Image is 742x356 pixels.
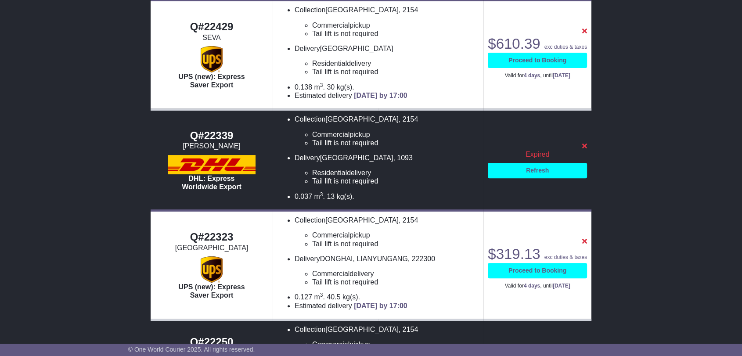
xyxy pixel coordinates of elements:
[178,73,245,89] span: UPS (new): Express Saver Export
[320,255,408,263] span: DONGHAI, LIANYUNGANG
[312,59,479,68] li: delivery
[155,142,268,150] div: [PERSON_NAME]
[524,72,540,79] span: 4 days
[155,231,268,244] div: Q#22323
[320,292,323,298] sup: 3
[178,283,245,299] span: UPS (new): Express Saver Export
[354,302,407,309] span: [DATE] by 17:00
[201,46,223,72] img: UPS (new): Express Saver Export
[295,255,479,287] li: Delivery
[312,270,479,278] li: delivery
[312,231,349,239] span: Commercial
[314,293,324,301] span: m .
[337,83,354,91] span: kg(s).
[408,255,435,263] span: , 222300
[295,91,479,100] li: Estimated delivery
[295,302,479,310] li: Estimated delivery
[155,21,268,33] div: Q#22429
[312,270,349,277] span: Commercial
[295,154,479,186] li: Delivery
[201,256,223,283] img: UPS (new): Express Saver Export
[488,246,540,262] span: $
[312,341,349,348] span: Commercial
[496,246,540,262] span: 319.13
[312,240,479,248] li: Tail lift is not required
[128,346,255,353] span: © One World Courier 2025. All rights reserved.
[155,244,268,252] div: [GEOGRAPHIC_DATA]
[295,216,479,248] li: Collection
[327,83,335,91] span: 30
[168,155,256,174] img: DHL: Express Worldwide Export
[488,72,587,79] p: Valid for , until
[488,150,587,158] div: Expired
[524,283,540,289] span: 4 days
[488,283,587,289] p: Valid for , until
[399,216,418,224] span: , 2154
[155,336,268,349] div: Q#22250
[155,129,268,142] div: Q#22339
[325,216,399,224] span: [GEOGRAPHIC_DATA]
[314,83,324,91] span: m .
[496,36,540,52] span: 610.39
[325,115,399,123] span: [GEOGRAPHIC_DATA]
[295,293,312,301] span: 0.127
[342,293,360,301] span: kg(s).
[295,115,479,147] li: Collection
[312,29,479,38] li: Tail lift is not required
[544,254,587,260] span: exc duties & taxes
[312,177,479,185] li: Tail lift is not required
[182,175,241,191] span: DHL: Express Worldwide Export
[312,22,349,29] span: Commercial
[312,130,479,139] li: pickup
[312,169,347,176] span: Residential
[320,82,323,88] sup: 3
[312,21,479,29] li: pickup
[295,193,312,200] span: 0.037
[320,191,323,198] sup: 3
[399,115,418,123] span: , 2154
[337,193,354,200] span: kg(s).
[314,193,324,200] span: m .
[488,36,540,52] span: $
[295,44,479,76] li: Delivery
[488,263,587,278] a: Proceed to Booking
[312,231,479,239] li: pickup
[325,326,399,333] span: [GEOGRAPHIC_DATA]
[488,53,587,68] a: Proceed to Booking
[295,6,479,38] li: Collection
[312,169,479,177] li: delivery
[312,68,479,76] li: Tail lift is not required
[393,154,412,162] span: , 1093
[312,139,479,147] li: Tail lift is not required
[544,44,587,50] span: exc duties & taxes
[399,6,418,14] span: , 2154
[320,45,393,52] span: [GEOGRAPHIC_DATA]
[327,193,335,200] span: 13
[354,92,407,99] span: [DATE] by 17:00
[488,163,587,178] a: Refresh
[553,283,570,289] span: [DATE]
[325,6,399,14] span: [GEOGRAPHIC_DATA]
[312,131,349,138] span: Commercial
[155,33,268,42] div: SEVA
[295,83,312,91] span: 0.138
[312,340,479,349] li: pickup
[312,60,347,67] span: Residential
[327,293,340,301] span: 40.5
[553,72,570,79] span: [DATE]
[312,278,479,286] li: Tail lift is not required
[320,154,393,162] span: [GEOGRAPHIC_DATA]
[399,326,418,333] span: , 2154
